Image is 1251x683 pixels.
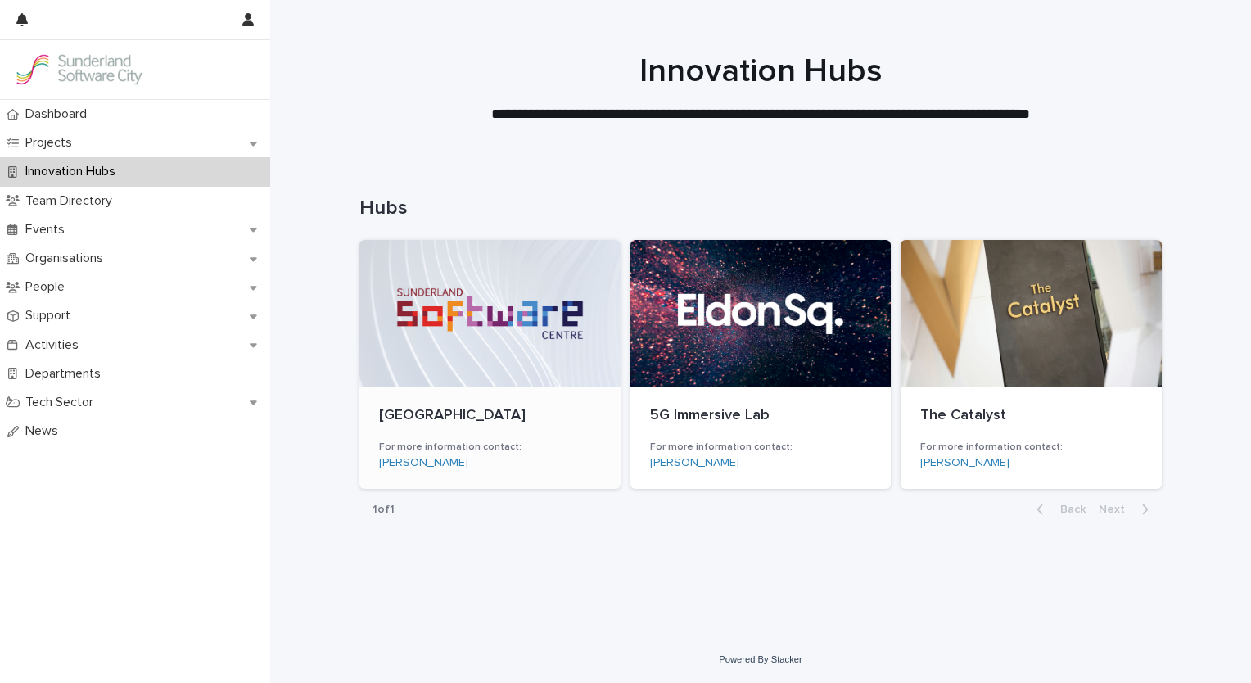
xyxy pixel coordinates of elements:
p: The Catalyst [920,407,1142,425]
a: The CatalystFor more information contact:[PERSON_NAME] [901,240,1162,490]
a: [PERSON_NAME] [379,456,468,470]
p: Activities [19,337,92,353]
h3: For more information contact: [650,441,872,454]
p: Support [19,308,84,323]
p: Innovation Hubs [19,164,129,179]
p: Events [19,222,78,237]
h1: Innovation Hubs [359,52,1162,91]
p: 1 of 1 [359,490,408,530]
p: Organisations [19,251,116,266]
span: Back [1050,504,1086,515]
h3: For more information contact: [379,441,601,454]
p: Team Directory [19,193,125,209]
p: News [19,423,71,439]
p: 5G Immersive Lab [650,407,872,425]
img: Kay6KQejSz2FjblR6DWv [13,53,144,86]
a: 5G Immersive LabFor more information contact:[PERSON_NAME] [630,240,892,490]
p: Tech Sector [19,395,106,410]
p: People [19,279,78,295]
button: Back [1023,502,1092,517]
p: Dashboard [19,106,100,122]
a: [GEOGRAPHIC_DATA]For more information contact:[PERSON_NAME] [359,240,621,490]
p: Departments [19,366,114,382]
a: Powered By Stacker [719,654,802,664]
h3: For more information contact: [920,441,1142,454]
p: Projects [19,135,85,151]
span: Next [1099,504,1135,515]
p: [GEOGRAPHIC_DATA] [379,407,601,425]
a: [PERSON_NAME] [920,456,1009,470]
a: [PERSON_NAME] [650,456,739,470]
button: Next [1092,502,1162,517]
h1: Hubs [359,197,1162,220]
